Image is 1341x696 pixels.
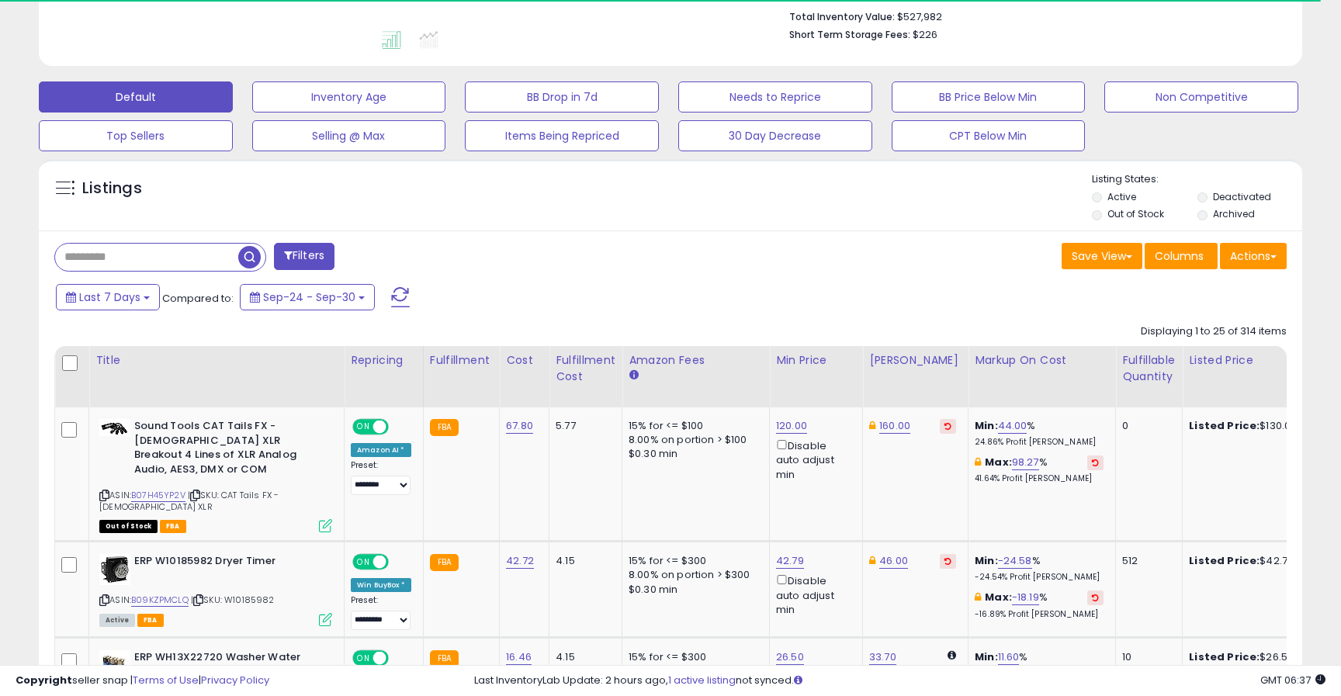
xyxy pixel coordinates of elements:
[975,437,1104,448] p: 24.86% Profit [PERSON_NAME]
[678,81,872,113] button: Needs to Reprice
[892,81,1086,113] button: BB Price Below Min
[1220,243,1287,269] button: Actions
[1260,673,1325,687] span: 2025-10-8 06:37 GMT
[789,6,1275,25] li: $527,982
[776,352,856,369] div: Min Price
[1213,207,1255,220] label: Archived
[968,346,1116,407] th: The percentage added to the cost of goods (COGS) that forms the calculator for Min & Max prices.
[39,120,233,151] button: Top Sellers
[465,120,659,151] button: Items Being Repriced
[1189,553,1260,568] b: Listed Price:
[985,455,1012,469] b: Max:
[776,572,851,617] div: Disable auto adjust min
[1145,243,1218,269] button: Columns
[1189,649,1260,664] b: Listed Price:
[985,590,1012,604] b: Max:
[39,81,233,113] button: Default
[1189,554,1318,568] div: $42.79
[975,649,998,664] b: Min:
[79,289,140,305] span: Last 7 Days
[879,553,908,569] a: 46.00
[975,590,1104,619] div: %
[134,419,323,480] b: Sound Tools CAT Tails FX - [DEMOGRAPHIC_DATA] XLR Breakout 4 Lines of XLR Analog Audio, AES3, DMX...
[351,578,411,592] div: Win BuyBox *
[998,649,1020,665] a: 11.60
[1107,190,1136,203] label: Active
[1189,418,1260,433] b: Listed Price:
[913,27,937,42] span: $226
[160,520,186,533] span: FBA
[263,289,355,305] span: Sep-24 - Sep-30
[252,81,446,113] button: Inventory Age
[1189,352,1323,369] div: Listed Price
[1155,248,1204,264] span: Columns
[1012,455,1039,470] a: 98.27
[1122,352,1176,385] div: Fulfillable Quantity
[351,352,417,369] div: Repricing
[351,443,411,457] div: Amazon AI *
[274,243,334,270] button: Filters
[975,572,1104,583] p: -24.54% Profit [PERSON_NAME]
[252,120,446,151] button: Selling @ Max
[975,553,998,568] b: Min:
[975,609,1104,620] p: -16.89% Profit [PERSON_NAME]
[506,649,532,665] a: 16.46
[99,419,332,531] div: ASIN:
[975,455,1104,484] div: %
[133,673,199,687] a: Terms of Use
[998,418,1027,434] a: 44.00
[1104,81,1298,113] button: Non Competitive
[95,352,338,369] div: Title
[131,489,185,502] a: B07H45YP2V
[1141,324,1287,339] div: Displaying 1 to 25 of 314 items
[556,554,610,568] div: 4.15
[629,583,757,597] div: $0.30 min
[240,284,375,310] button: Sep-24 - Sep-30
[465,81,659,113] button: BB Drop in 7d
[430,352,493,369] div: Fulfillment
[474,673,1325,688] div: Last InventoryLab Update: 2 hours ago, not synced.
[162,291,234,306] span: Compared to:
[556,352,615,385] div: Fulfillment Cost
[137,614,164,627] span: FBA
[1062,243,1142,269] button: Save View
[191,594,275,606] span: | SKU: W10185982
[506,352,542,369] div: Cost
[506,418,533,434] a: 67.80
[668,673,736,687] a: 1 active listing
[99,419,130,436] img: 31bhooNbAjL._SL40_.jpg
[789,28,910,41] b: Short Term Storage Fees:
[430,554,459,571] small: FBA
[629,554,757,568] div: 15% for <= $300
[975,473,1104,484] p: 41.64% Profit [PERSON_NAME]
[975,352,1109,369] div: Markup on Cost
[556,419,610,433] div: 5.77
[354,556,373,569] span: ON
[975,419,1104,448] div: %
[99,554,130,585] img: 41S6joAxATL._SL40_.jpg
[351,595,411,630] div: Preset:
[776,649,804,665] a: 26.50
[776,418,807,434] a: 120.00
[134,554,323,573] b: ERP W10185982 Dryer Timer
[1092,172,1301,187] p: Listing States:
[869,649,896,665] a: 33.70
[1122,554,1170,568] div: 512
[1107,207,1164,220] label: Out of Stock
[892,120,1086,151] button: CPT Below Min
[629,352,763,369] div: Amazon Fees
[678,120,872,151] button: 30 Day Decrease
[99,554,332,625] div: ASIN:
[99,520,158,533] span: All listings that are currently out of stock and unavailable for purchase on Amazon
[506,553,534,569] a: 42.72
[869,352,962,369] div: [PERSON_NAME]
[975,418,998,433] b: Min:
[1213,190,1271,203] label: Deactivated
[131,594,189,607] a: B09KZPMCLQ
[629,447,757,461] div: $0.30 min
[776,553,804,569] a: 42.79
[386,421,411,434] span: OFF
[879,418,910,434] a: 160.00
[629,369,638,383] small: Amazon Fees.
[82,178,142,199] h5: Listings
